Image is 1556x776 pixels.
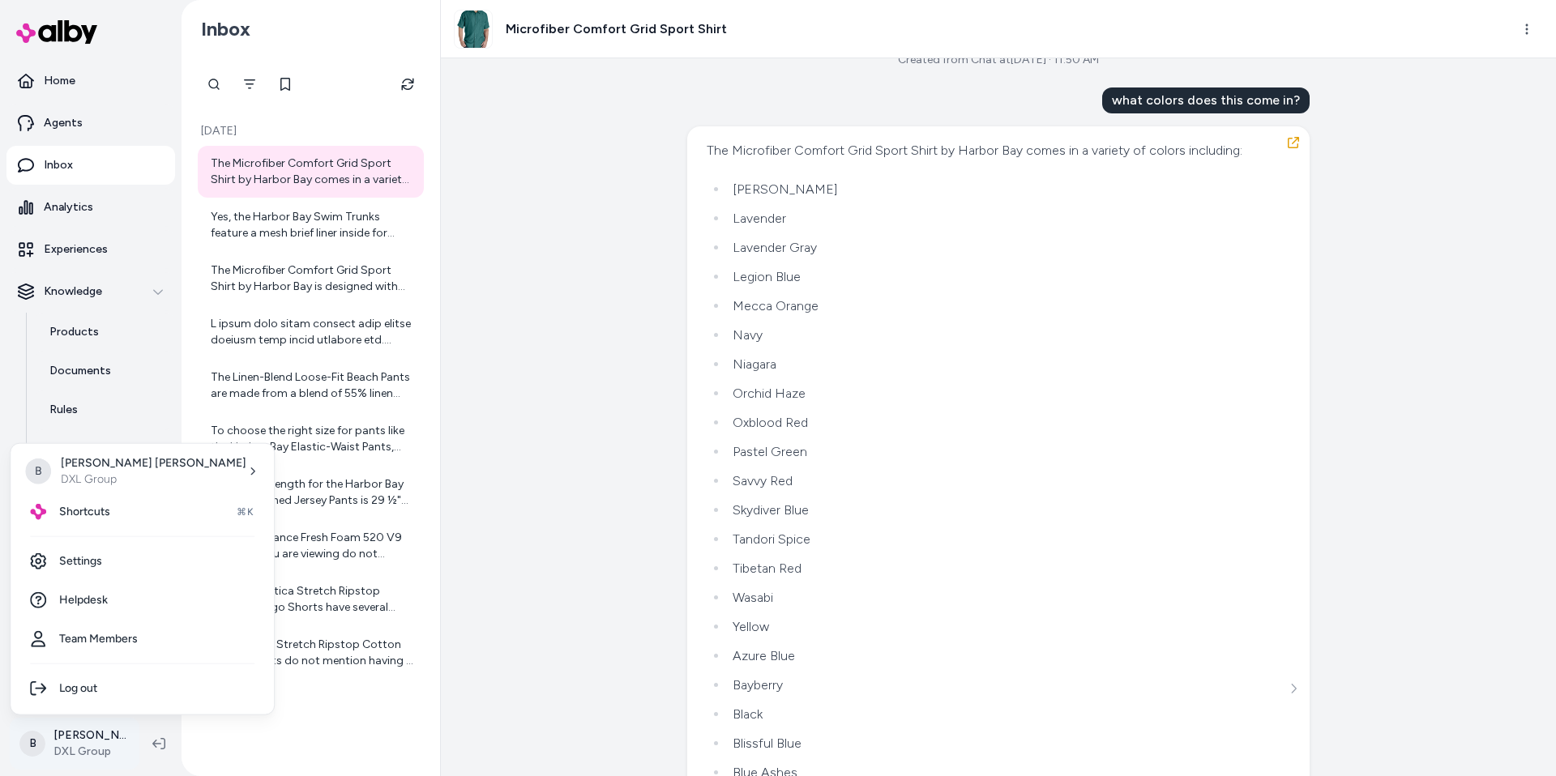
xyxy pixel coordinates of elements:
[17,620,267,659] a: Team Members
[61,471,246,488] p: DXL Group
[59,592,108,608] span: Helpdesk
[30,504,46,520] img: alby Logo
[237,505,254,518] span: ⌘K
[59,504,110,520] span: Shortcuts
[17,669,267,708] div: Log out
[61,455,246,471] p: [PERSON_NAME] [PERSON_NAME]
[25,458,51,484] span: B
[17,542,267,581] a: Settings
